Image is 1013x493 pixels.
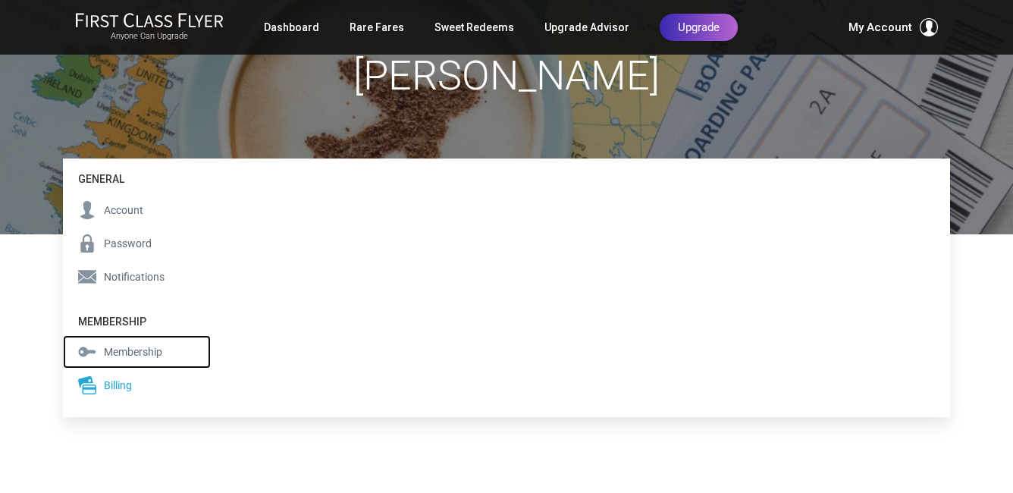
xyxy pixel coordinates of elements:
[434,14,514,41] a: Sweet Redeems
[63,53,950,98] h1: [PERSON_NAME]
[75,31,224,42] small: Anyone Can Upgrade
[63,227,211,260] a: Password
[350,14,404,41] a: Rare Fares
[104,202,143,218] span: Account
[660,14,738,41] a: Upgrade
[104,344,162,360] span: Membership
[63,159,211,193] h4: General
[104,268,165,285] span: Notifications
[63,369,211,402] a: Billing
[63,193,211,227] a: Account
[544,14,629,41] a: Upgrade Advisor
[104,235,152,252] span: Password
[848,18,912,36] span: My Account
[63,260,211,294] a: Notifications
[75,12,224,28] img: First Class Flyer
[848,18,938,36] button: My Account
[75,12,224,42] a: First Class FlyerAnyone Can Upgrade
[264,14,319,41] a: Dashboard
[63,335,211,369] a: Membership
[104,377,132,394] span: Billing
[63,301,211,335] h4: Membership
